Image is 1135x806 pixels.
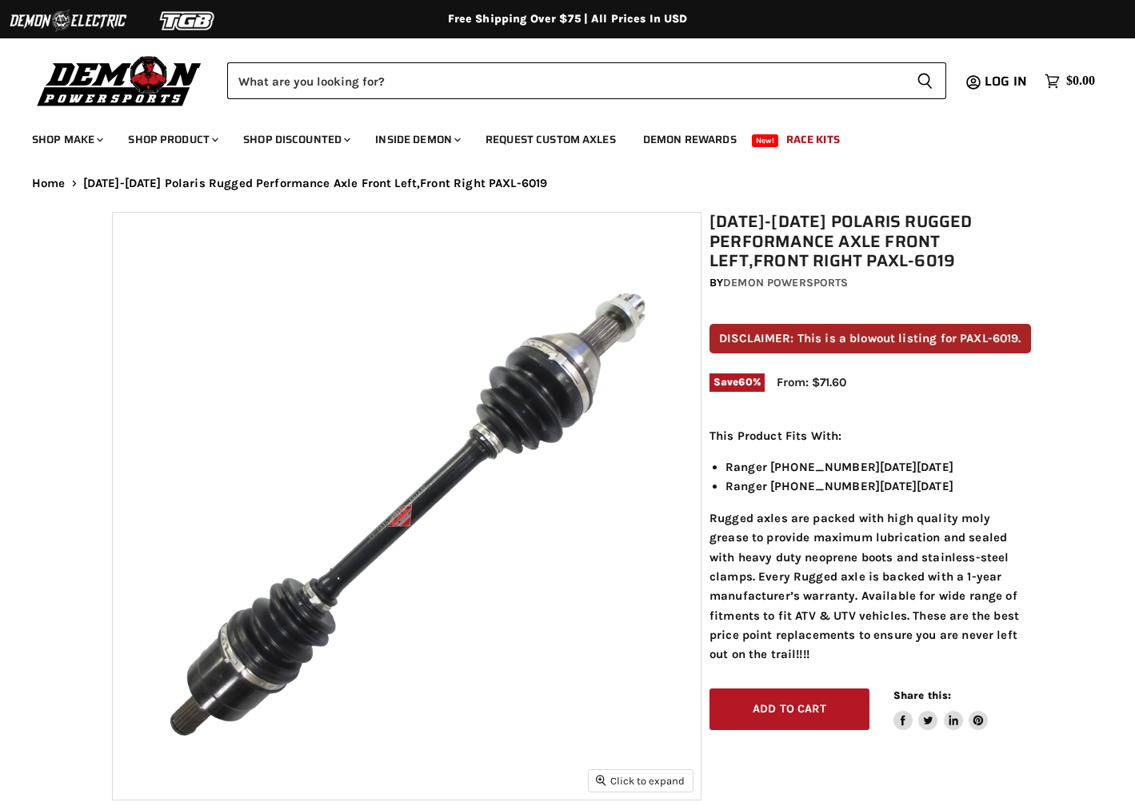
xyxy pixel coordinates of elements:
[32,177,66,190] a: Home
[20,117,1091,156] ul: Main menu
[116,123,228,156] a: Shop Product
[20,123,113,156] a: Shop Make
[709,426,1031,664] div: Rugged axles are packed with high quality moly grease to provide maximum lubrication and sealed w...
[709,688,869,731] button: Add to cart
[977,74,1037,89] a: Log in
[738,376,752,388] span: 60
[723,276,848,289] a: Demon Powersports
[752,134,779,147] span: New!
[709,426,1031,445] p: This Product Fits With:
[774,123,852,156] a: Race Kits
[32,52,207,109] img: Demon Powersports
[709,212,1031,271] h1: [DATE]-[DATE] Polaris Rugged Performance Axle Front Left,Front Right PAXL-6019
[725,477,1031,496] li: Ranger [PHONE_NUMBER][DATE][DATE]
[596,775,685,787] span: Click to expand
[113,213,700,800] img: 2008-2009 Polaris Rugged Performance Axle Front Left,Front Right PAXL-6019
[709,324,1031,353] p: DISCLAIMER: This is a blowout listing for PAXL-6019.
[904,62,946,99] button: Search
[227,62,904,99] input: Search
[777,375,846,389] span: From: $71.60
[985,71,1027,91] span: Log in
[83,177,548,190] span: [DATE]-[DATE] Polaris Rugged Performance Axle Front Left,Front Right PAXL-6019
[753,702,826,716] span: Add to cart
[709,274,1031,292] div: by
[363,123,470,156] a: Inside Demon
[725,457,1031,477] li: Ranger [PHONE_NUMBER][DATE][DATE]
[8,6,128,36] img: Demon Electric Logo 2
[893,689,951,701] span: Share this:
[589,770,693,792] button: Click to expand
[893,688,989,731] aside: Share this:
[474,123,628,156] a: Request Custom Axles
[231,123,360,156] a: Shop Discounted
[1066,74,1095,89] span: $0.00
[709,373,765,391] span: Save %
[1037,70,1103,93] a: $0.00
[631,123,749,156] a: Demon Rewards
[128,6,248,36] img: TGB Logo 2
[227,62,946,99] form: Product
